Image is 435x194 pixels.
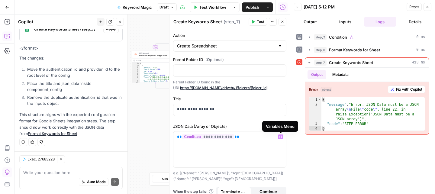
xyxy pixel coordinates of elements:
[180,86,266,90] a: https://[DOMAIN_NAME]/drive/u/1/folders/[folder_id
[305,58,429,67] button: 413 ms
[309,102,321,121] div: 2
[329,60,373,66] span: Create Keywords Sheet
[132,66,140,69] div: 3
[138,63,140,65] span: Toggle code folding, rows 1 through 922
[309,121,321,126] div: 3
[409,4,419,10] span: Reset
[305,32,429,42] button: 0 ms
[26,66,123,78] li: Move the authentication_id and provider_id to the root level of the config
[132,63,140,65] div: 1
[329,17,362,27] button: Inputs
[190,2,230,12] button: Test Workflow
[309,97,321,102] div: 1
[407,3,422,11] button: Reset
[87,179,106,185] span: Auto Mode
[155,41,195,50] g: Edge from step_2 to step_1
[19,112,123,137] p: This structure aligns with the expected configuration format for Google Sheets integration steps....
[139,52,171,54] span: SEO Research
[294,17,327,27] button: Output
[249,18,267,26] button: Test
[157,3,177,11] button: Draft
[173,123,286,129] label: JSON Data (Array of Objects)
[123,4,152,10] span: Keyword Magic
[416,47,425,53] span: 0 ms
[79,178,108,186] button: Auto Mode
[173,79,286,91] p: Parent Folder ID found in the URL ]
[136,60,170,62] div: Output
[19,55,123,61] p: The changes:
[205,57,224,63] span: (Optional)
[266,123,295,129] div: Variables Menu
[173,57,286,63] label: Parent Folder ID
[173,170,286,182] p: e.g. [{"Name": "[PERSON_NAME]", "Age": [DEMOGRAPHIC_DATA]}, {"Name": "[PERSON_NAME]", "Age": [DEM...
[19,155,57,163] button: Exec. 27683228
[27,157,55,162] span: Exec. 27683228
[155,83,195,90] g: Edge from step_1 to step_2-conditional-end
[305,45,429,55] button: 0 ms
[246,4,259,10] span: Publish
[399,17,431,27] button: Details
[412,60,425,65] span: 413 ms
[106,26,116,32] span: Apply
[173,19,222,25] textarea: Create Keywords Sheet
[309,86,318,92] strong: Error
[132,73,140,75] div: 6
[132,76,140,80] div: 8
[139,54,171,57] span: Semrush Keyword Magic Tool
[309,126,321,131] div: 4
[132,82,140,84] div: 10
[173,96,286,102] label: Title
[28,131,77,136] a: Format Keywords for Sheet
[329,70,352,79] button: Metadata
[199,4,226,10] span: Test Workflow
[114,2,156,12] button: Keyword Magic
[314,34,327,40] span: step_2
[396,87,422,92] span: Fix with Copilot
[103,25,119,33] button: Apply
[314,47,327,53] span: step_6
[257,19,264,24] span: Test
[329,47,380,53] span: Format Keywords for Sheet
[177,43,275,49] input: Create Spreadsheet
[132,65,140,67] div: 2
[329,34,347,40] span: Condition
[134,53,137,56] img: 8a3tdog8tf0qdwwcclgyu02y995m
[159,5,169,10] span: Draft
[173,32,286,38] label: Action
[318,97,321,102] span: Toggle code folding, rows 1 through 4
[308,70,326,79] button: Output
[132,51,179,83] div: SEO ResearchSemrush Keyword Magic ToolStep 1Output[ { "Keyword":"ludos", "Search Volume":2900, "C...
[26,80,123,92] li: Place the title and json_data inside component_config
[132,80,140,82] div: 9
[242,2,263,12] button: Publish
[132,69,140,71] div: 4
[18,19,95,25] div: Copilot
[132,74,140,76] div: 7
[26,94,123,106] li: Remove the duplicate authentication_id that was in the inputs object
[314,60,327,66] span: step_7
[34,26,101,32] span: Create Keywords Sheet (step_7)
[22,24,32,34] img: Group%201%201.png
[224,19,240,25] span: ( step_7 )
[162,176,169,181] span: 50%
[138,65,140,67] span: Toggle code folding, rows 2 through 11
[416,34,425,40] span: 0 ms
[132,70,140,73] div: 5
[305,68,429,134] div: 413 ms
[364,17,397,27] button: Logs
[321,87,332,92] span: object
[388,86,425,93] button: Fix with Copilot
